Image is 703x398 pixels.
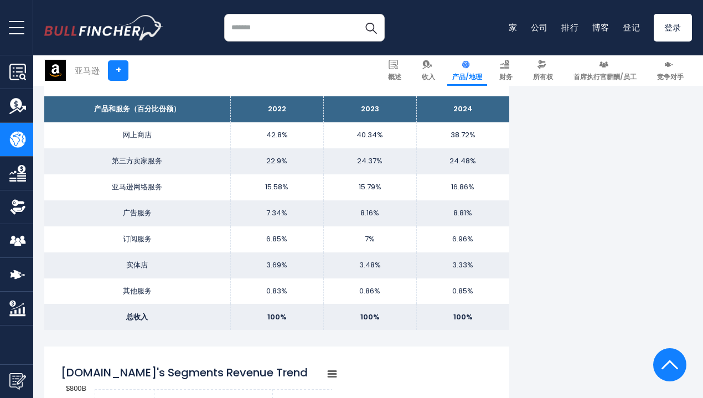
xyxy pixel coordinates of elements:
font: 产品/地理 [452,72,482,81]
font: 竞争对手 [657,72,684,81]
font: 广告服务 [123,208,152,218]
a: 排行 [561,22,579,33]
font: 100% [360,311,380,322]
font: 总收入 [126,311,148,322]
a: 前往主页 [44,15,163,40]
font: 收入 [422,72,435,81]
font: 财务 [499,72,513,81]
font: 首席执行官薪酬/员工 [573,72,637,81]
img: 红腹灰雀徽标 [44,15,163,40]
a: 家 [509,22,518,33]
a: 收入 [417,55,440,86]
font: 100% [267,311,287,322]
a: 概述 [383,55,406,86]
a: 公司 [531,22,549,33]
font: 7% [365,234,375,244]
font: 2023 [361,104,379,114]
font: 亚马逊 [75,65,100,76]
font: 2022 [268,104,286,114]
font: 实体店 [126,260,148,270]
font: 3.33% [452,260,473,270]
font: 40.34% [356,130,383,140]
font: 亚马逊网络服务 [112,182,162,192]
font: 第三方卖家服务 [112,156,162,166]
font: 概述 [388,72,401,81]
font: 15.79% [359,182,381,192]
a: 产品/地理 [447,55,487,86]
font: 22.9% [266,156,287,166]
tspan: [DOMAIN_NAME]'s Segments Revenue Trend [61,365,308,380]
font: 所有权 [533,72,553,81]
font: 24.48% [449,156,476,166]
font: 16.86% [451,182,474,192]
font: 产品和服务（百分比份额） [94,104,180,114]
a: 博客 [592,22,610,33]
font: 15.58% [265,182,288,192]
a: 财务 [494,55,518,86]
a: + [108,60,128,81]
button: 搜索 [357,14,385,42]
a: 竞争对手 [652,55,689,86]
a: 首席执行官薪酬/员工 [568,55,642,86]
font: 网上商店 [123,130,152,140]
font: 6.85% [266,234,287,244]
img: 所有权 [9,199,26,215]
font: 0.86% [359,286,380,296]
font: 24.37% [357,156,382,166]
font: 2024 [453,104,473,114]
a: 登录 [654,14,692,42]
font: 42.8% [266,130,288,140]
a: 登记 [623,22,640,33]
text: $800B [66,384,86,392]
font: + [116,64,121,76]
font: 6.96% [452,234,473,244]
a: 所有权 [528,55,558,86]
font: 8.81% [453,208,472,218]
font: 订阅服务 [123,234,152,244]
font: 0.83% [266,286,287,296]
font: 0.85% [452,286,473,296]
font: 7.34% [266,208,287,218]
font: 3.69% [266,260,287,270]
img: AMZN 徽标 [45,60,66,81]
font: 其他服务 [123,286,152,296]
font: 登录 [664,22,682,33]
font: 38.72% [451,130,475,140]
font: 3.48% [359,260,381,270]
font: 100% [453,311,473,322]
font: 8.16% [360,208,379,218]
